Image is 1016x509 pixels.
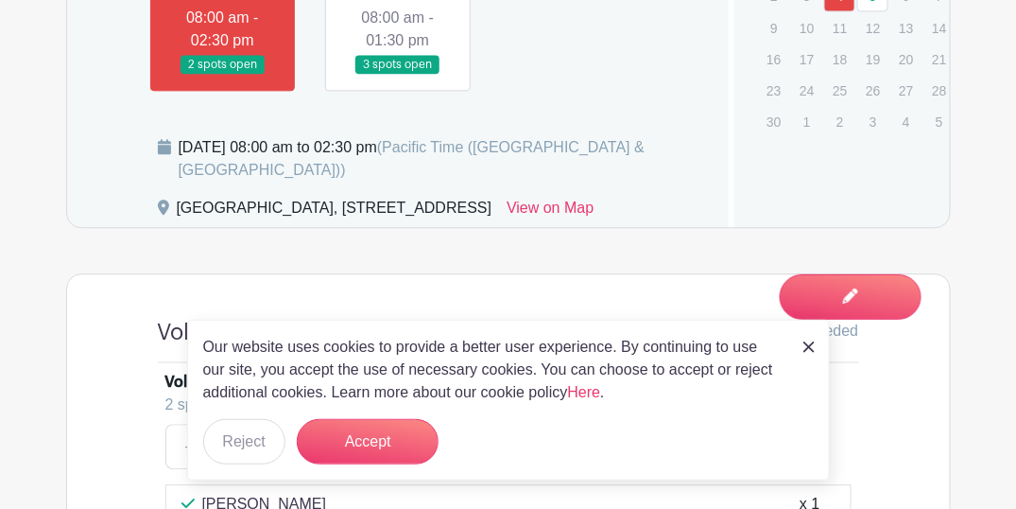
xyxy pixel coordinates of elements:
p: 14 [923,13,955,43]
p: 30 [758,107,789,136]
p: 17 [791,44,822,74]
div: Volunteers [165,371,243,394]
p: 24 [791,76,822,105]
p: 1 [791,107,822,136]
p: 12 [857,13,888,43]
p: 18 [824,44,855,74]
p: 5 [923,107,955,136]
div: [GEOGRAPHIC_DATA], [STREET_ADDRESS] [177,197,492,227]
a: Here [568,384,601,400]
p: 11 [824,13,855,43]
a: - [165,424,209,469]
p: 25 [824,76,855,105]
p: 10 [791,13,822,43]
p: 20 [890,44,921,74]
button: Accept [297,419,439,465]
p: 9 [758,13,789,43]
p: 3 [857,107,888,136]
p: 13 [890,13,921,43]
button: Reject [203,419,285,465]
p: 16 [758,44,789,74]
p: 27 [890,76,921,105]
div: [DATE] 08:00 am to 02:30 pm [179,136,707,182]
img: close_button-5f87c8562297e5c2d7936805f587ecaba9071eb48480494691a3f1689db116b3.svg [803,342,815,353]
p: Our website uses cookies to provide a better user experience. By continuing to use our site, you ... [203,336,784,404]
p: 21 [923,44,955,74]
a: View on Map [507,197,594,227]
div: 2 spots available [165,394,836,416]
p: 26 [857,76,888,105]
h4: Volunteers [158,320,267,346]
p: 28 [923,76,955,105]
span: (Pacific Time ([GEOGRAPHIC_DATA] & [GEOGRAPHIC_DATA])) [179,139,646,178]
p: 4 [890,107,921,136]
p: 23 [758,76,789,105]
p: 2 [824,107,855,136]
p: 19 [857,44,888,74]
